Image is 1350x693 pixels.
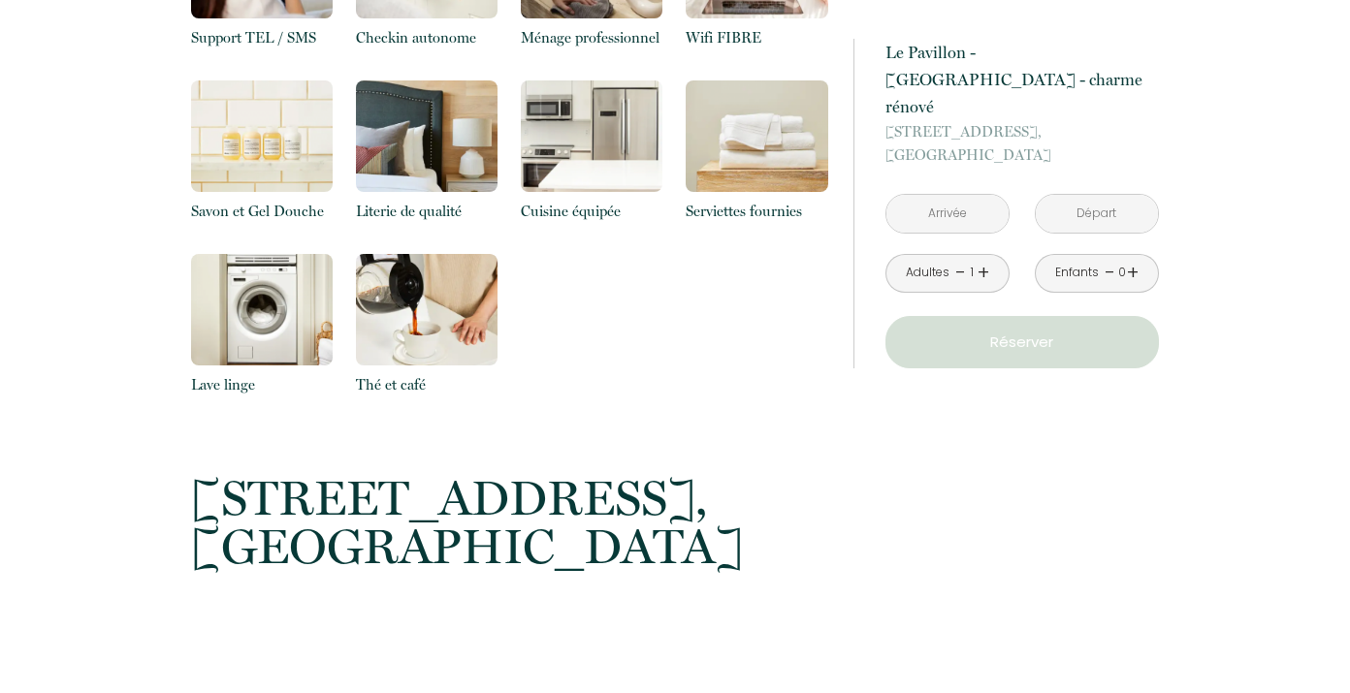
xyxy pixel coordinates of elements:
p: Literie de qualité [356,200,498,223]
img: 16317118070204.png [191,80,333,192]
p: [GEOGRAPHIC_DATA] [191,474,827,571]
span: [STREET_ADDRESS], [885,120,1159,143]
img: 16317117156563.png [191,254,333,365]
p: Checkin autonome [356,26,498,49]
div: 0 [1117,264,1127,282]
button: Réserver [885,316,1159,368]
input: Départ [1036,195,1158,233]
a: - [1105,258,1115,288]
a: + [1127,258,1139,288]
a: + [978,258,989,288]
div: 1 [967,264,977,282]
div: Enfants [1055,264,1099,282]
img: 16317117296737.png [686,80,827,192]
img: 16317117791311.png [356,80,498,192]
img: 16317116268495.png [356,254,498,365]
p: Wifi FIBRE [686,26,827,49]
img: 16317117489567.png [521,80,662,192]
span: [STREET_ADDRESS], [191,474,827,522]
p: Cuisine équipée [521,200,662,223]
p: Thé et café [356,373,498,396]
input: Arrivée [886,195,1009,233]
p: [GEOGRAPHIC_DATA] [885,120,1159,167]
p: Support TEL / SMS [191,26,333,49]
p: Ménage professionnel [521,26,662,49]
p: Lave linge [191,373,333,396]
p: Le Pavillon - [GEOGRAPHIC_DATA] - charme rénové [885,39,1159,120]
p: Serviettes fournies [686,200,827,223]
p: Réserver [892,331,1152,354]
a: - [955,258,966,288]
div: Adultes [906,264,949,282]
p: Savon et Gel Douche [191,200,333,223]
